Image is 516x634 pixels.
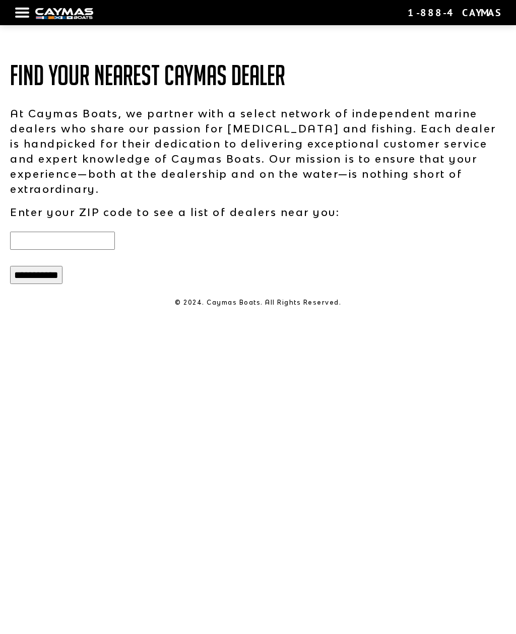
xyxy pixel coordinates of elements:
div: 1-888-4CAYMAS [408,6,501,19]
h1: Find Your Nearest Caymas Dealer [10,60,506,91]
p: © 2024. Caymas Boats. All Rights Reserved. [10,298,506,307]
p: Enter your ZIP code to see a list of dealers near you: [10,204,506,220]
img: white-logo-c9c8dbefe5ff5ceceb0f0178aa75bf4bb51f6bca0971e226c86eb53dfe498488.png [35,8,93,19]
p: At Caymas Boats, we partner with a select network of independent marine dealers who share our pas... [10,106,506,196]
